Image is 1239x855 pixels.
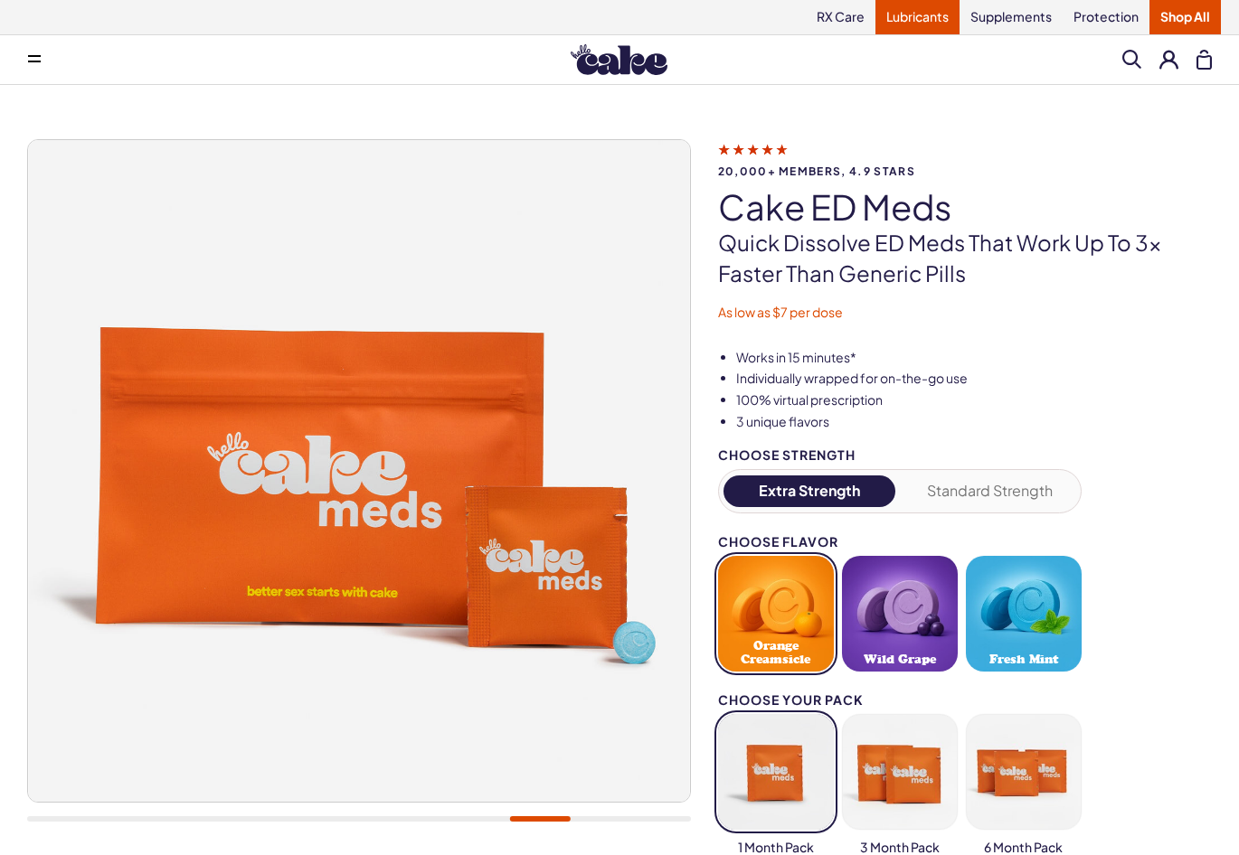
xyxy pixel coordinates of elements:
a: 20,000+ members, 4.9 stars [718,141,1212,177]
span: Orange Creamsicle [724,639,828,666]
p: As low as $7 per dose [718,304,1212,322]
span: Fresh Mint [989,653,1058,666]
img: Cake ED Meds [28,140,690,802]
span: 20,000+ members, 4.9 stars [718,165,1212,177]
li: 100% virtual prescription [736,391,1212,409]
li: Works in 15 minutes* [736,349,1212,367]
li: 3 unique flavors [736,413,1212,431]
h1: Cake ED Meds [718,188,1212,226]
img: Hello Cake [571,44,667,75]
div: Choose Strength [718,448,1082,462]
span: Wild Grape [864,653,936,666]
button: Standard Strength [903,475,1076,507]
div: Choose Flavor [718,535,1082,549]
li: Individually wrapped for on-the-go use [736,370,1212,388]
div: Choose your pack [718,693,1082,707]
button: Extra Strength [724,475,896,507]
p: Quick dissolve ED Meds that work up to 3x faster than generic pills [718,228,1212,288]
